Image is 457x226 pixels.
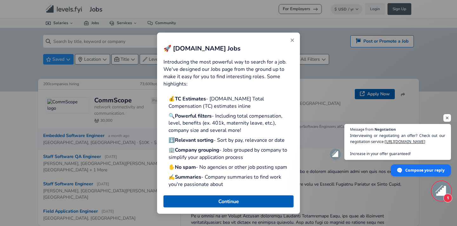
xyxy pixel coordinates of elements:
strong: Relevant sorting [175,137,214,144]
p: 🔍 - Including total compensation, level, benefits (ex. 401k, maternity leave, etc.), company size... [169,112,294,134]
button: Close [163,195,294,208]
p: ⬇️ - Sort by pay, relevance or date [169,137,294,144]
strong: Powerful filters [175,112,212,119]
strong: Company grouping [175,147,219,154]
button: Close [287,35,297,45]
strong: TC Estimates [175,95,206,102]
p: ✋ - No agencies or other job posting spam [169,163,294,171]
strong: Summaries [175,173,201,180]
p: 🏢 - Jobs grouped by company to simplify your application process [169,147,294,161]
p: ✍️ - Company summaries to find work you're passionate about [169,173,294,188]
h2: 🚀 [DOMAIN_NAME] Jobs [163,44,294,53]
p: Introducing the most powerful way to search for a job. We've designed our Jobs page from the grou... [163,58,294,88]
p: 💰 - [DOMAIN_NAME] Total Compensation (TC) estimates inline [169,95,294,110]
strong: No spam [175,163,196,170]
